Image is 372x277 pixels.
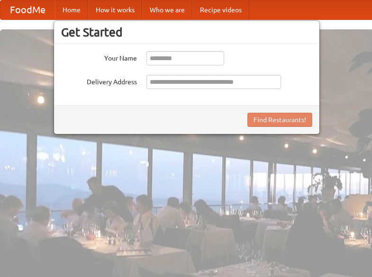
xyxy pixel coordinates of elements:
[192,0,249,19] a: Recipe videos
[55,0,88,19] a: Home
[247,113,312,127] button: Find Restaurants!
[61,25,312,39] h3: Get Started
[142,0,192,19] a: Who we are
[61,75,137,87] label: Delivery Address
[0,0,55,19] a: FoodMe
[88,0,142,19] a: How it works
[61,51,137,63] label: Your Name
